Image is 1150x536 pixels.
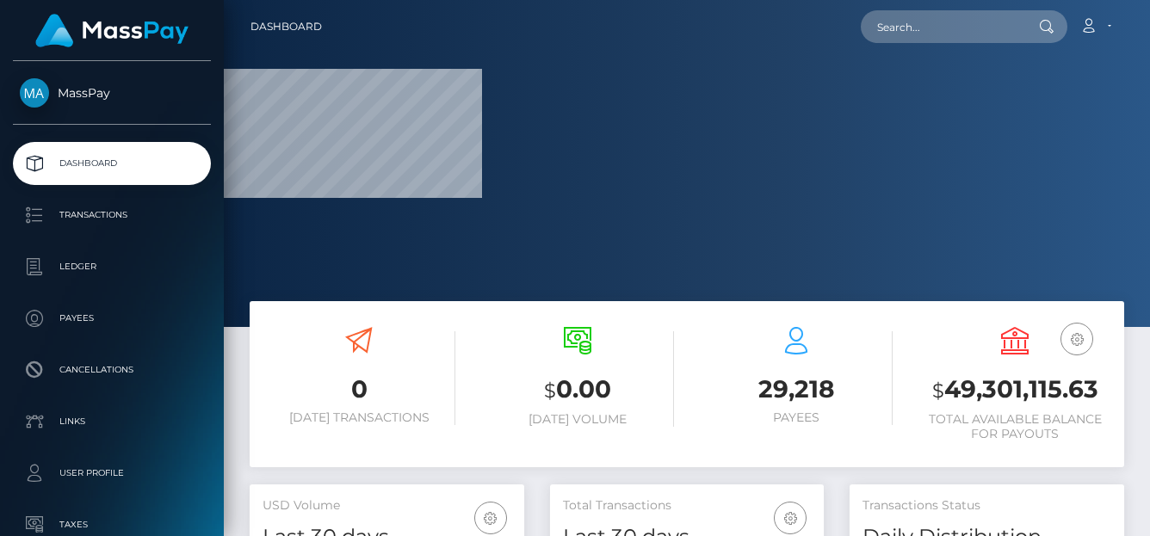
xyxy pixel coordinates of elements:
[20,202,204,228] p: Transactions
[918,412,1111,441] h6: Total Available Balance for Payouts
[20,409,204,434] p: Links
[20,357,204,383] p: Cancellations
[13,142,211,185] a: Dashboard
[20,151,204,176] p: Dashboard
[932,379,944,403] small: $
[862,497,1111,514] h5: Transactions Status
[700,373,893,406] h3: 29,218
[13,297,211,340] a: Payees
[481,373,674,408] h3: 0.00
[20,305,204,331] p: Payees
[20,460,204,486] p: User Profile
[263,373,455,406] h3: 0
[700,410,893,425] h6: Payees
[20,78,49,108] img: MassPay
[481,412,674,427] h6: [DATE] Volume
[918,373,1111,408] h3: 49,301,115.63
[13,452,211,495] a: User Profile
[263,410,455,425] h6: [DATE] Transactions
[861,10,1023,43] input: Search...
[13,245,211,288] a: Ledger
[263,497,511,514] h5: USD Volume
[13,85,211,101] span: MassPay
[20,254,204,280] p: Ledger
[13,348,211,391] a: Cancellations
[35,14,189,47] img: MassPay Logo
[13,194,211,237] a: Transactions
[13,400,211,443] a: Links
[250,9,322,45] a: Dashboard
[563,497,812,514] h5: Total Transactions
[544,379,556,403] small: $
